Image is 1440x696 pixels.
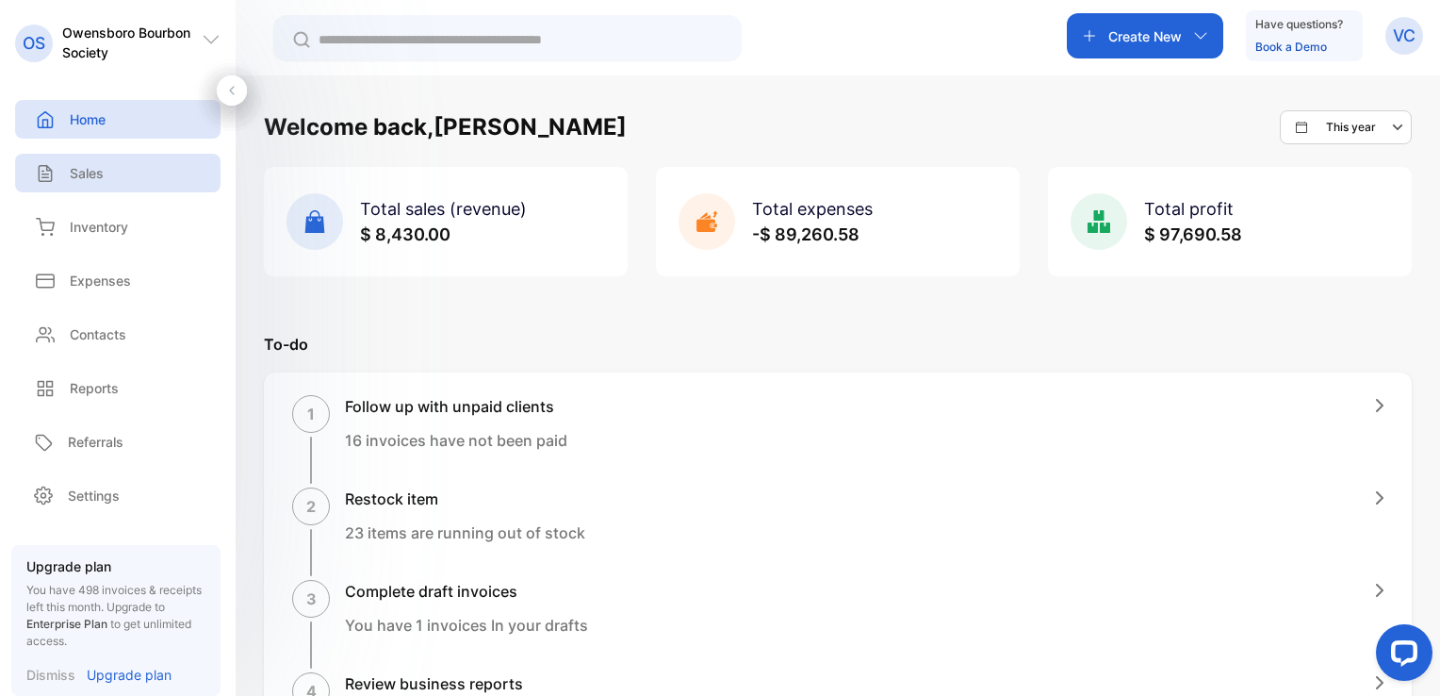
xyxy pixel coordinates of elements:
h1: Welcome back, [PERSON_NAME] [264,110,627,144]
p: Settings [68,486,120,505]
p: Create New [1108,26,1182,46]
p: 3 [306,588,317,610]
p: 16 invoices have not been paid [345,429,567,452]
a: Book a Demo [1255,40,1327,54]
p: VC [1393,24,1415,48]
p: OS [23,31,45,56]
h1: Restock item [345,488,585,510]
p: Expenses [70,271,131,290]
h1: Review business reports [345,672,705,695]
p: Upgrade plan [87,665,172,685]
p: Contacts [70,324,126,344]
h1: Complete draft invoices [345,580,588,603]
p: You have 1 invoices In your drafts [345,614,588,637]
p: Reports [70,378,119,398]
p: 1 [307,403,315,425]
span: -$ 89,260.58 [752,224,859,244]
a: Upgrade plan [75,665,172,685]
iframe: LiveChat chat widget [1361,617,1440,696]
p: Owensboro Bourbon Society [62,23,202,62]
p: Have questions? [1255,15,1343,34]
p: Home [70,109,106,129]
button: This year [1280,110,1412,144]
button: Create New [1067,13,1223,58]
p: Sales [70,163,104,183]
span: Enterprise Plan [26,617,107,631]
span: $ 8,430.00 [360,224,450,244]
p: 2 [306,495,316,518]
button: VC [1385,13,1423,58]
span: Total expenses [752,199,873,219]
p: Dismiss [26,665,75,685]
span: Upgrade to to get unlimited access. [26,600,191,648]
span: Total profit [1144,199,1234,219]
p: 23 items are running out of stock [345,522,585,544]
span: Total sales (revenue) [360,199,527,219]
span: $ 97,690.58 [1144,224,1242,244]
p: This year [1326,119,1376,136]
h1: Follow up with unpaid clients [345,395,567,418]
p: Referrals [68,432,123,452]
p: You have 498 invoices & receipts left this month. [26,582,205,650]
p: To-do [264,333,1412,356]
p: Upgrade plan [26,556,205,576]
p: Inventory [70,217,128,237]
